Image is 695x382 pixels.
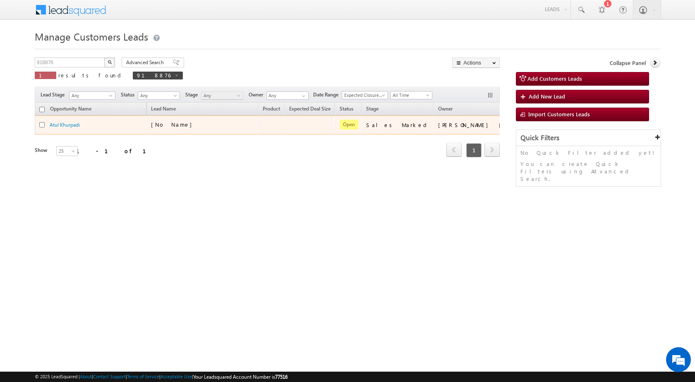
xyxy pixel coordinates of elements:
[529,93,565,100] span: Add New Lead
[137,72,170,79] span: 918876
[285,104,335,115] a: Expected Deal Size
[484,143,500,157] span: next
[121,91,138,99] span: Status
[484,144,500,157] a: next
[289,106,331,112] span: Expected Deal Size
[161,374,192,379] a: Acceptable Use
[520,149,657,156] p: No Quick Filter added yet!
[201,92,241,99] span: Any
[366,121,430,129] div: Sales Marked
[340,120,358,130] span: Open
[127,374,159,379] a: Terms of Service
[362,104,383,115] a: Stage
[336,104,357,115] a: Status
[151,121,196,128] span: [No Name]
[35,30,148,43] span: Manage Customers Leads
[520,160,657,183] p: You can create Quick Filters using Advanced Search.
[76,146,156,156] div: 1 - 1 of 1
[147,104,180,115] span: Lead Name
[446,143,462,157] span: prev
[126,59,166,66] span: Advanced Search
[58,72,124,79] span: results found
[50,122,80,128] a: Atul Khurpadi
[297,92,308,100] a: Show All Items
[366,106,379,112] span: Stage
[69,92,113,99] span: Any
[201,91,243,100] a: Any
[39,107,45,112] input: Check all records
[438,106,453,112] span: Owner
[93,374,126,379] a: Contact Support
[249,91,266,99] span: Owner
[39,72,52,79] span: 1
[391,91,430,99] span: All Time
[56,146,78,156] a: 25
[528,111,590,118] span: Import Customers Leads
[193,374,288,380] span: Your Leadsquared Account Number is
[263,106,280,112] span: Product
[138,91,180,100] a: Any
[57,147,79,155] span: 25
[438,121,521,129] div: [PERSON_NAME] [PERSON_NAME]
[35,147,50,154] div: Show
[342,91,385,99] span: Expected Closure Date
[138,92,177,99] span: Any
[80,374,92,379] a: About
[390,91,432,99] a: All Time
[69,91,115,100] a: Any
[46,104,96,115] a: Opportunity Name
[266,91,309,100] input: Type to Search
[50,106,91,112] span: Opportunity Name
[35,373,288,381] span: © 2025 LeadSquared | | | | |
[342,91,388,99] a: Expected Closure Date
[516,130,661,146] div: Quick Filters
[313,91,342,99] span: Date Range
[275,374,288,380] span: 77516
[446,144,462,157] a: prev
[185,91,201,99] span: Stage
[527,75,582,82] span: Add Customers Leads
[41,91,68,99] span: Lead Stage
[610,59,646,67] span: Collapse Panel
[108,60,112,64] img: Search
[452,58,500,68] button: Actions
[466,143,482,157] span: 1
